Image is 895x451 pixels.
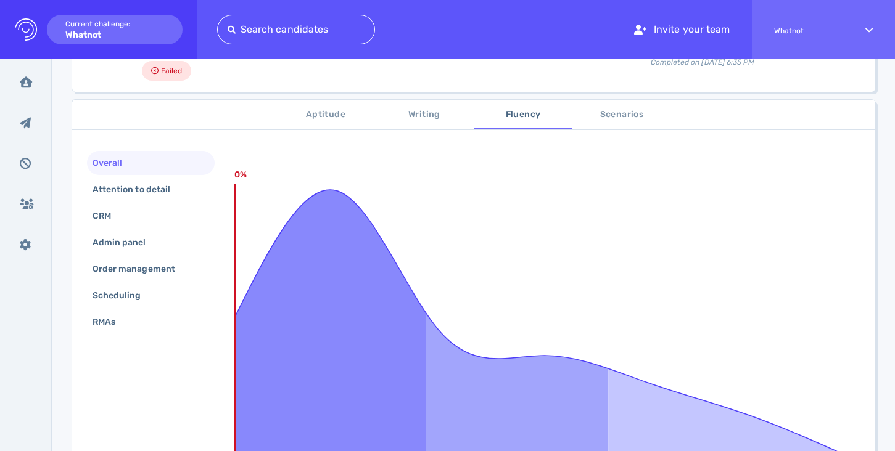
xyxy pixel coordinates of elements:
span: Failed [161,63,182,78]
span: Whatnot [774,26,843,35]
span: Fluency [481,107,565,123]
div: CRM [90,207,126,225]
div: Overall [90,154,137,172]
span: Aptitude [284,107,368,123]
div: RMAs [90,313,130,331]
div: Admin panel [90,234,161,251]
div: Attention to detail [90,181,185,198]
div: Order management [90,260,190,278]
text: 0% [234,169,247,180]
span: Writing [382,107,466,123]
div: Scheduling [90,286,156,304]
span: Scenarios [580,107,664,123]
